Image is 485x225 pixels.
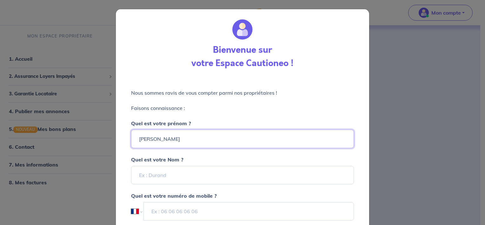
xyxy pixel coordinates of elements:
h3: Bienvenue sur [213,45,272,56]
strong: Quel est votre numéro de mobile ? [131,193,217,199]
img: wallet_circle [232,19,253,40]
input: Ex : Martin [131,130,354,148]
input: Ex : 06 06 06 06 06 [143,202,354,221]
p: Nous sommes ravis de vous compter parmi nos propriétaires ! [131,89,354,97]
p: Faisons connaissance : [131,104,354,112]
h3: votre Espace Cautioneo ! [191,58,294,69]
input: Ex : Durand [131,166,354,184]
strong: Quel est votre prénom ? [131,120,191,126]
strong: Quel est votre Nom ? [131,156,183,163]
